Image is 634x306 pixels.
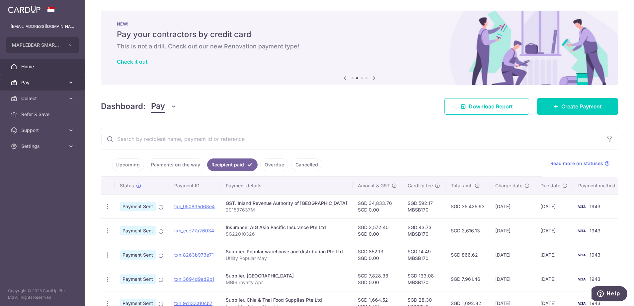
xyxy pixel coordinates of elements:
a: txn_9d133a10cb7 [174,300,212,306]
a: Check it out [117,58,148,65]
span: MAPLEBEAR SMART LEARNERS PTE. LTD. [12,42,61,48]
span: Create Payment [561,102,602,110]
div: Supplier. [GEOGRAPHIC_DATA] [226,273,347,279]
img: CardUp [8,5,40,13]
span: Download Report [469,102,513,110]
span: Settings [21,143,65,150]
a: txn_050835d68e4 [174,204,215,209]
span: Payment Sent [120,275,156,284]
span: Total amt. [451,182,473,189]
span: Read more on statuses [550,160,603,167]
p: [EMAIL_ADDRESS][DOMAIN_NAME] [11,23,74,30]
p: Utility Popular May [226,255,347,262]
span: CardUp fee [408,182,433,189]
a: Cancelled [291,158,322,171]
th: Payment details [220,177,353,194]
td: SGD 14.49 MBSB170 [402,243,445,267]
a: Upcoming [112,158,144,171]
img: Bank Card [575,275,588,283]
img: Bank Card [575,251,588,259]
img: Bank Card [575,227,588,235]
td: SGD 852.13 SGD 0.00 [353,243,402,267]
td: SGD 592.17 MBSB170 [402,194,445,218]
span: Refer & Save [21,111,65,118]
div: Supplier. Popular warehouse and distribution Pte Ltd [226,248,347,255]
td: SGD 2,572.40 SGD 0.00 [353,218,402,243]
a: Create Payment [537,98,618,115]
td: SGD 35,425.93 [445,194,490,218]
span: Payment Sent [120,202,156,211]
span: 1943 [590,300,600,306]
td: [DATE] [535,194,573,218]
p: SG22010326 [226,231,347,237]
a: Overdue [260,158,288,171]
img: Renovation banner [101,11,618,85]
td: [DATE] [535,243,573,267]
span: Collect [21,95,65,102]
p: 201537637M [226,207,347,213]
td: SGD 866.62 [445,243,490,267]
span: Payment Sent [120,250,156,260]
h6: This is not a drill. Check out our new Renovation payment type! [117,42,602,50]
span: Pay [151,100,165,113]
button: Pay [151,100,177,113]
a: txn_3694d9ad9b1 [174,276,214,282]
td: [DATE] [535,218,573,243]
span: Home [21,63,65,70]
span: Charge date [495,182,522,189]
img: Bank Card [575,203,588,211]
td: SGD 34,833.76 SGD 0.00 [353,194,402,218]
td: SGD 7,828.38 SGD 0.00 [353,267,402,291]
td: [DATE] [490,267,535,291]
h5: Pay your contractors by credit card [117,29,602,40]
a: Download Report [444,98,529,115]
span: Due date [540,182,560,189]
td: [DATE] [535,267,573,291]
td: [DATE] [490,218,535,243]
span: 1943 [590,228,600,233]
span: Status [120,182,134,189]
input: Search by recipient name, payment id or reference [101,128,602,150]
a: txn_ece27a26034 [174,228,214,233]
span: Payment Sent [120,226,156,235]
span: Amount & GST [358,182,390,189]
td: SGD 43.73 MBSB170 [402,218,445,243]
a: Payments on the way [147,158,204,171]
div: Insurance. AIG Asia Pacific Insurance Pte Ltd [226,224,347,231]
span: 1943 [590,252,600,258]
th: Payment method [573,177,623,194]
span: Pay [21,79,65,86]
span: Support [21,127,65,134]
td: SGD 133.08 MBSB170 [402,267,445,291]
div: Supplier. Chia & Thai Food Supplies Pte Ltd [226,297,347,303]
a: Read more on statuses [550,160,610,167]
td: SGD 7,961.46 [445,267,490,291]
p: MBIS royalty Apr [226,279,347,286]
span: 1943 [590,276,600,282]
td: SGD 2,616.13 [445,218,490,243]
a: txn_8263b973e71 [174,252,214,258]
p: NEW! [117,21,602,27]
iframe: Opens a widget where you can find more information [592,286,627,303]
a: Recipient paid [207,158,258,171]
td: [DATE] [490,194,535,218]
span: 1943 [590,204,600,209]
td: [DATE] [490,243,535,267]
h4: Dashboard: [101,100,146,112]
th: Payment ID [169,177,220,194]
div: GST. Inland Revenue Authority of [GEOGRAPHIC_DATA] [226,200,347,207]
button: MAPLEBEAR SMART LEARNERS PTE. LTD. [6,37,79,53]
